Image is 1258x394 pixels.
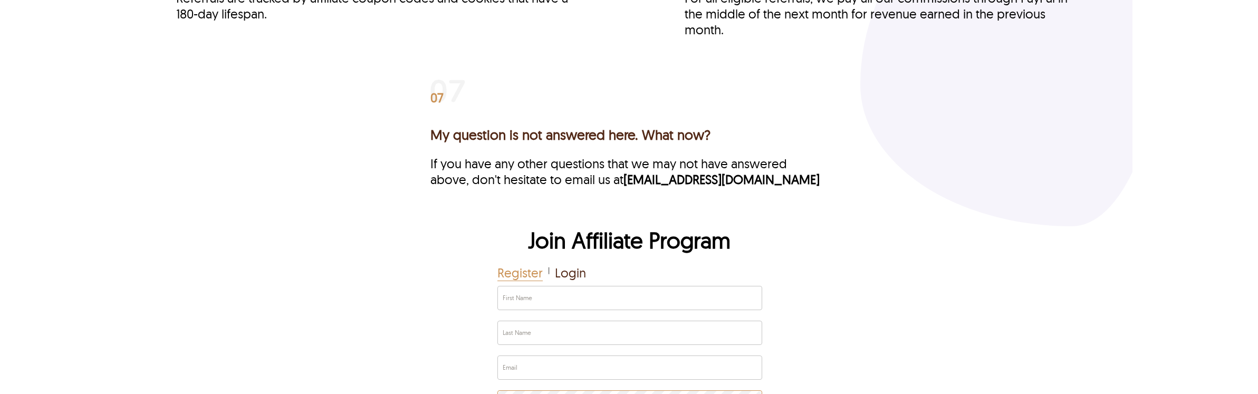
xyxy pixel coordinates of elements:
[497,265,543,281] span: Register
[497,226,761,265] h2: Join Affiliate Program
[555,265,586,281] span: Login
[430,127,828,143] h3: My question is not answered here. What now?
[548,265,550,281] div: |
[623,171,820,187] a: [EMAIL_ADDRESS][DOMAIN_NAME]
[430,92,444,103] span: 07
[430,156,828,187] p: If you have any other questions that we may not have answered above, don't hesitate to email us at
